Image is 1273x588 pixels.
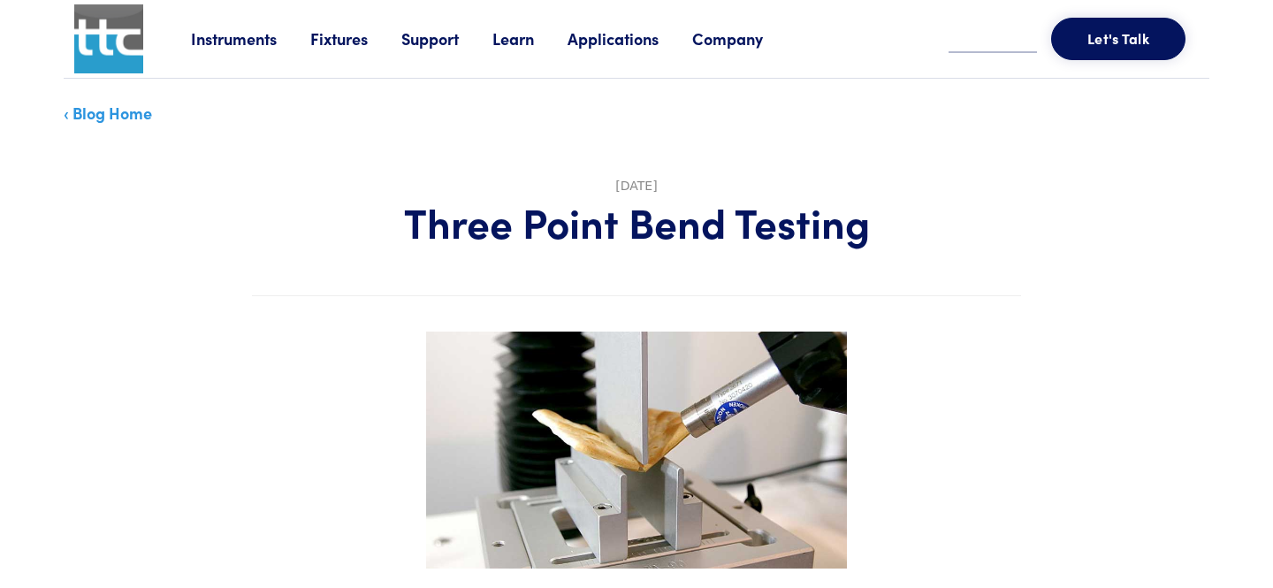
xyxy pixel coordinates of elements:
h1: Three Point Bend Testing [252,196,1021,248]
a: Applications [568,27,692,50]
a: Company [692,27,797,50]
a: ‹ Blog Home [64,102,152,124]
button: Let's Talk [1051,18,1185,60]
img: ttc_logo_1x1_v1.0.png [74,4,143,73]
a: Support [401,27,492,50]
time: [DATE] [615,179,657,193]
a: Learn [492,27,568,50]
a: Fixtures [310,27,401,50]
a: Instruments [191,27,310,50]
